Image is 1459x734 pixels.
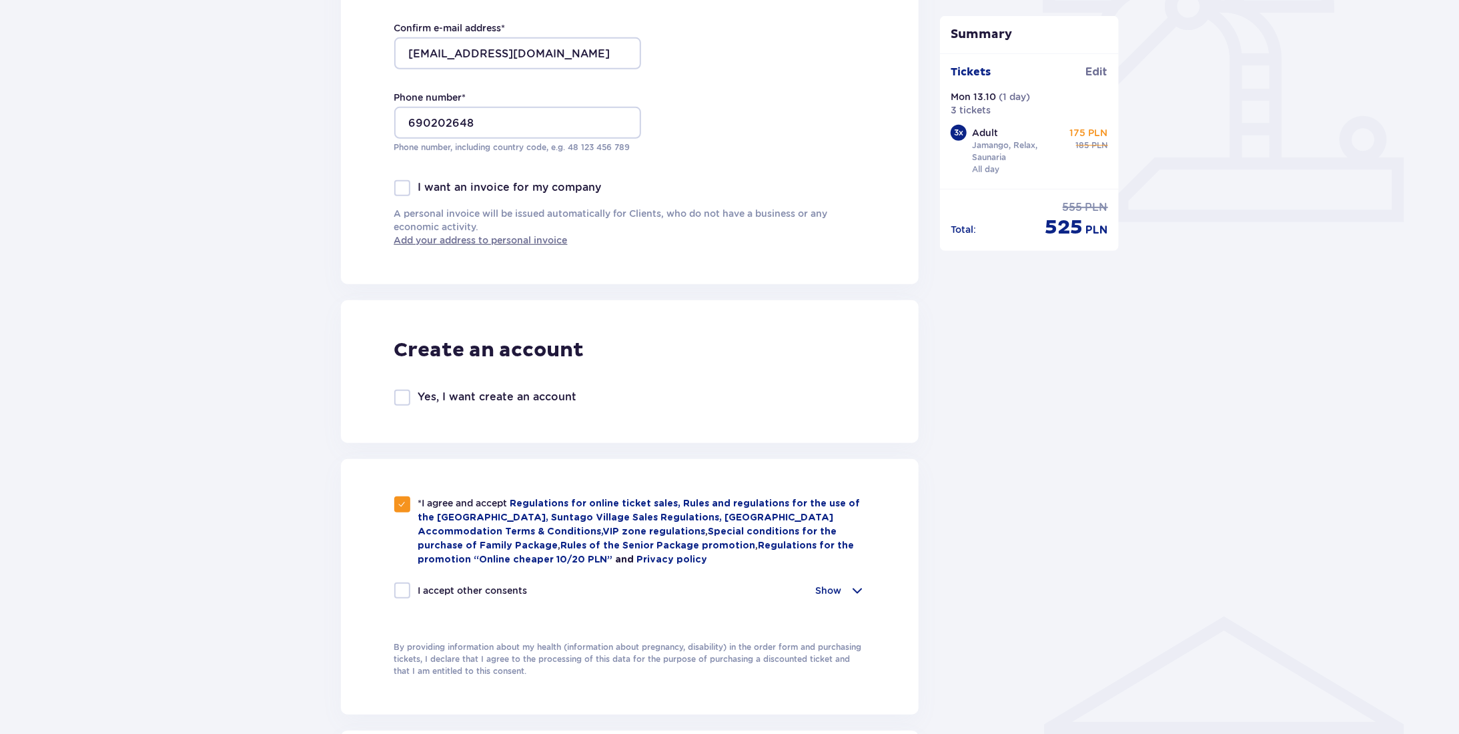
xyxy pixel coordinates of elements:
[940,27,1119,43] p: Summary
[561,541,756,550] a: Rules of the Senior Package promotion
[1063,200,1083,215] span: 555
[394,207,866,247] p: A personal invoice will be issued automatically for Clients, who do not have a business or any ec...
[951,103,991,117] p: 3 tickets
[815,584,841,597] p: Show
[1092,139,1108,151] span: PLN
[951,90,996,103] p: Mon 13.10
[418,496,866,567] p: , , ,
[418,180,602,195] p: I want an invoice for my company
[603,527,706,536] a: VIP zone regulations
[1045,215,1083,240] span: 525
[418,584,528,597] p: I accept other consents
[1076,139,1089,151] span: 185
[616,555,637,565] span: and
[951,125,967,141] div: 3 x
[972,139,1064,163] p: Jamango, Relax, Saunaria
[394,641,866,677] p: By providing information about my health (information about pregnancy, disability) in the order f...
[394,91,466,104] label: Phone number *
[394,37,641,69] input: Confirm e-mail address
[394,338,584,363] p: Create an account
[951,65,991,79] p: Tickets
[972,126,998,139] p: Adult
[394,141,641,153] p: Phone number, including country code, e.g. 48 ​123 ​456 ​789
[394,107,641,139] input: Phone number
[951,223,976,236] p: Total :
[1070,126,1108,139] p: 175 PLN
[972,163,999,175] p: All day
[510,499,684,508] a: Regulations for online ticket sales,
[394,21,506,35] label: Confirm e-mail address *
[552,513,725,522] a: Suntago Village Sales Regulations,
[999,90,1030,103] p: ( 1 day )
[1085,200,1108,215] span: PLN
[637,555,708,565] a: Privacy policy
[1086,223,1108,238] span: PLN
[394,234,568,247] a: Add your address to personal invoice
[418,390,577,404] p: Yes, I want create an account
[1086,65,1108,79] span: Edit
[418,498,510,508] span: *I agree and accept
